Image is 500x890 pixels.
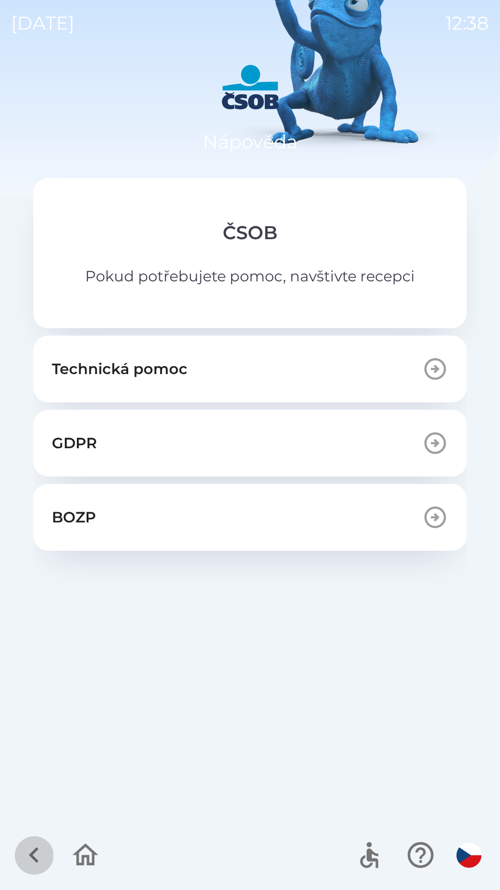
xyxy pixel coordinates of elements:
[52,432,97,454] p: GDPR
[445,9,489,37] p: 12:38
[456,843,481,868] img: cs flag
[33,336,467,402] button: Technická pomoc
[52,506,96,528] p: BOZP
[11,9,75,37] p: [DATE]
[52,358,187,380] p: Technická pomoc
[33,484,467,551] button: BOZP
[33,65,467,109] img: Logo
[33,410,467,477] button: GDPR
[85,265,415,287] p: Pokud potřebujete pomoc, navštivte recepci
[203,128,298,156] p: Nápověda
[223,219,277,247] p: ČSOB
